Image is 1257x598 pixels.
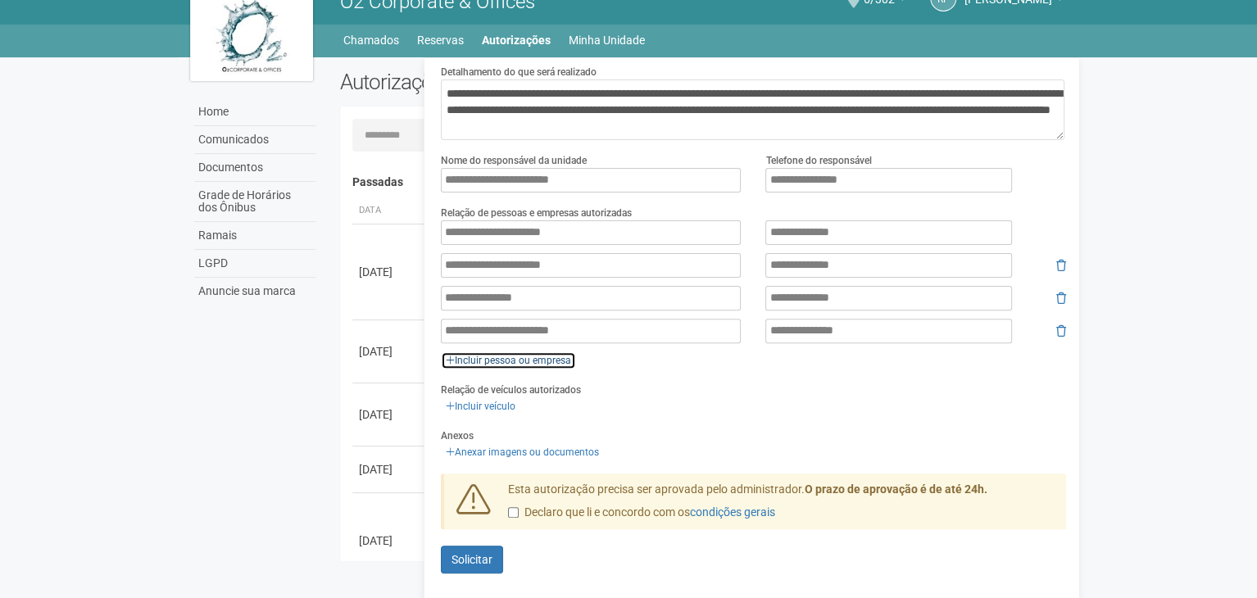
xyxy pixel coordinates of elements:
[359,532,420,549] div: [DATE]
[441,351,576,369] a: Incluir pessoa ou empresa
[508,507,519,518] input: Declaro que li e concordo com oscondições gerais
[441,153,587,168] label: Nome do responsável da unidade
[690,505,775,519] a: condições gerais
[194,250,315,278] a: LGPD
[441,65,597,79] label: Detalhamento do que será realizado
[343,29,399,52] a: Chamados
[194,126,315,154] a: Comunicados
[441,383,581,397] label: Relação de veículos autorizados
[352,176,1055,188] h4: Passadas
[441,206,632,220] label: Relação de pessoas e empresas autorizadas
[441,397,520,415] a: Incluir veículo
[1056,292,1066,304] i: Remover
[441,428,474,443] label: Anexos
[194,278,315,305] a: Anuncie sua marca
[1056,260,1066,271] i: Remover
[805,482,987,496] strong: O prazo de aprovação é de até 24h.
[359,406,420,423] div: [DATE]
[1056,325,1066,337] i: Remover
[765,153,871,168] label: Telefone do responsável
[359,461,420,478] div: [DATE]
[441,546,503,573] button: Solicitar
[359,264,420,280] div: [DATE]
[508,505,775,521] label: Declaro que li e concordo com os
[194,154,315,182] a: Documentos
[482,29,551,52] a: Autorizações
[194,222,315,250] a: Ramais
[441,443,604,461] a: Anexar imagens ou documentos
[359,343,420,360] div: [DATE]
[194,182,315,222] a: Grade de Horários dos Ônibus
[352,197,426,224] th: Data
[452,553,492,566] span: Solicitar
[569,29,645,52] a: Minha Unidade
[194,98,315,126] a: Home
[496,482,1066,529] div: Esta autorização precisa ser aprovada pelo administrador.
[340,70,691,94] h2: Autorizações
[417,29,464,52] a: Reservas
